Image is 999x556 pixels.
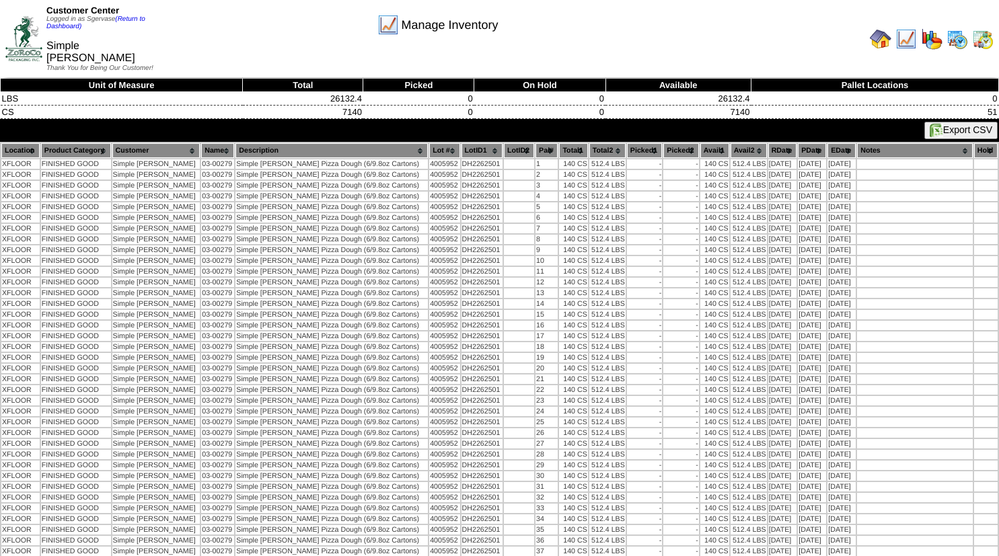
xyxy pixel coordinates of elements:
td: - [663,267,699,276]
td: FINISHED GOOD [41,245,111,255]
td: FINISHED GOOD [41,213,111,223]
td: 512.4 LBS [731,181,767,190]
td: [DATE] [827,278,856,287]
td: 512.4 LBS [589,288,626,298]
td: 4005952 [429,192,459,201]
td: 512.4 LBS [731,224,767,233]
td: [DATE] [798,256,826,266]
td: XFLOOR [1,278,40,287]
td: [DATE] [827,170,856,180]
td: - [627,224,663,233]
td: DH2262501 [461,159,503,169]
td: DH2262501 [461,181,503,190]
td: - [627,202,663,212]
td: Simple [PERSON_NAME] Pizza Dough (6/9.8oz Cartons) [235,159,428,169]
td: 512.4 LBS [589,213,626,223]
td: 0 [363,92,474,106]
td: FINISHED GOOD [41,192,111,201]
td: 0 [474,92,605,106]
td: 140 CS [700,299,729,309]
th: Picked [363,79,474,92]
td: 2 [535,170,558,180]
span: Simple [PERSON_NAME] [46,40,135,64]
td: [DATE] [798,213,826,223]
td: 512.4 LBS [731,299,767,309]
td: 03-00279 [201,245,234,255]
th: RDate [768,143,797,158]
th: PDate [798,143,826,158]
td: XFLOOR [1,235,40,244]
td: Simple [PERSON_NAME] Pizza Dough (6/9.8oz Cartons) [235,224,428,233]
td: [DATE] [798,245,826,255]
td: - [627,278,663,287]
td: 03-00279 [201,202,234,212]
th: Unit of Measure [1,79,243,92]
span: Logged in as Sgervase [46,15,145,30]
td: - [627,170,663,180]
th: Pal# [535,143,558,158]
td: 512.4 LBS [589,224,626,233]
th: Lot # [429,143,459,158]
td: 03-00279 [201,235,234,244]
td: 140 CS [700,192,729,201]
td: 7 [535,224,558,233]
td: [DATE] [768,224,797,233]
td: 03-00279 [201,256,234,266]
td: 4005952 [429,245,459,255]
td: [DATE] [798,299,826,309]
th: Picked1 [627,143,663,158]
td: [DATE] [768,245,797,255]
td: Simple [PERSON_NAME] [112,299,200,309]
td: 140 CS [700,256,729,266]
td: FINISHED GOOD [41,256,111,266]
td: - [663,181,699,190]
td: 7140 [605,106,751,119]
td: 0 [363,106,474,119]
td: 140 CS [559,235,587,244]
td: 512.4 LBS [731,245,767,255]
td: DH2262501 [461,235,503,244]
td: Simple [PERSON_NAME] Pizza Dough (6/9.8oz Cartons) [235,310,428,319]
td: Simple [PERSON_NAME] [112,202,200,212]
td: 512.4 LBS [731,202,767,212]
td: DH2262501 [461,202,503,212]
td: CS [1,106,243,119]
td: Simple [PERSON_NAME] [112,159,200,169]
td: 140 CS [559,256,587,266]
td: 512.4 LBS [731,170,767,180]
td: XFLOOR [1,170,40,180]
th: Total1 [559,143,587,158]
img: calendarinout.gif [972,28,994,50]
td: [DATE] [768,181,797,190]
td: [DATE] [768,213,797,223]
td: 51 [751,106,999,119]
td: 03-00279 [201,278,234,287]
td: - [627,181,663,190]
td: 14 [535,299,558,309]
td: 140 CS [559,181,587,190]
td: - [627,213,663,223]
td: [DATE] [827,288,856,298]
td: XFLOOR [1,159,40,169]
td: 512.4 LBS [589,267,626,276]
td: - [627,245,663,255]
td: 140 CS [559,159,587,169]
td: Simple [PERSON_NAME] Pizza Dough (6/9.8oz Cartons) [235,267,428,276]
img: line_graph.gif [895,28,917,50]
td: Simple [PERSON_NAME] Pizza Dough (6/9.8oz Cartons) [235,278,428,287]
td: DH2262501 [461,310,503,319]
th: Location [1,143,40,158]
td: 140 CS [559,299,587,309]
td: 140 CS [559,170,587,180]
th: EDate [827,143,856,158]
td: XFLOOR [1,245,40,255]
td: 4005952 [429,159,459,169]
td: 512.4 LBS [731,159,767,169]
td: 140 CS [700,224,729,233]
td: 4005952 [429,181,459,190]
td: DH2262501 [461,245,503,255]
td: [DATE] [798,202,826,212]
td: Simple [PERSON_NAME] Pizza Dough (6/9.8oz Cartons) [235,202,428,212]
td: FINISHED GOOD [41,267,111,276]
td: - [663,288,699,298]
